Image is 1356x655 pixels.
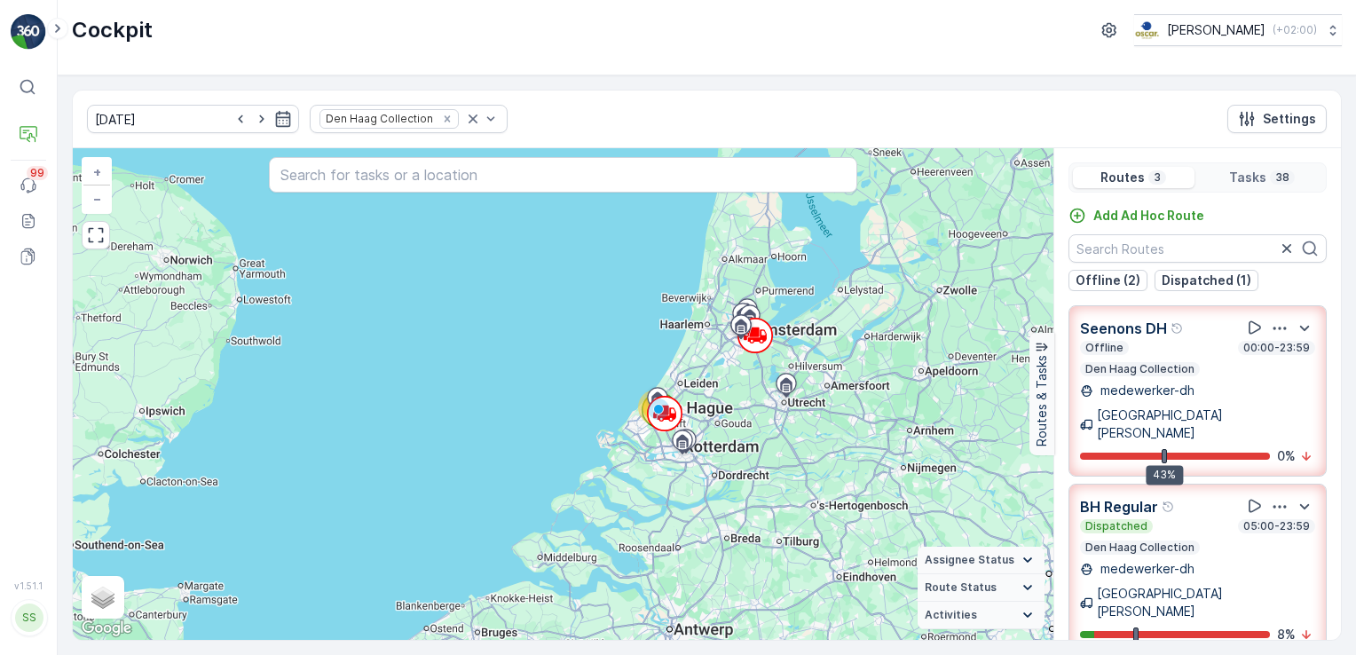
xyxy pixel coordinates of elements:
p: Dispatched (1) [1162,272,1251,289]
p: Tasks [1229,169,1266,186]
a: Add Ad Hoc Route [1068,207,1204,225]
summary: Route Status [918,574,1045,602]
div: 43% [1146,465,1183,485]
button: Offline (2) [1068,270,1147,291]
p: [GEOGRAPHIC_DATA][PERSON_NAME] [1097,406,1315,442]
p: Den Haag Collection [1084,541,1196,555]
p: Settings [1263,110,1316,128]
p: Routes [1100,169,1145,186]
div: SS [15,604,43,632]
p: BH Regular [1080,496,1158,517]
img: basis-logo_rgb2x.png [1134,20,1160,40]
a: Layers [83,578,122,617]
a: Zoom In [83,159,110,185]
p: 99 [30,166,44,180]
span: v 1.51.1 [11,580,46,591]
summary: Assignee Status [918,547,1045,574]
p: 0 % [1277,447,1296,465]
p: Offline [1084,341,1125,355]
p: Dispatched [1084,519,1149,533]
p: medewerker-dh [1097,560,1194,578]
p: [PERSON_NAME] [1167,21,1265,39]
input: Search Routes [1068,234,1327,263]
summary: Activities [918,602,1045,629]
a: Open this area in Google Maps (opens a new window) [77,617,136,640]
a: Zoom Out [83,185,110,212]
img: Google [77,617,136,640]
p: [GEOGRAPHIC_DATA][PERSON_NAME] [1097,585,1315,620]
input: dd/mm/yyyy [87,105,299,133]
span: Activities [925,608,977,622]
p: ( +02:00 ) [1273,23,1317,37]
p: 05:00-23:59 [1242,519,1312,533]
p: Add Ad Hoc Route [1093,207,1204,225]
input: Search for tasks or a location [269,157,857,193]
span: Assignee Status [925,553,1014,567]
span: Route Status [925,580,997,595]
button: [PERSON_NAME](+02:00) [1134,14,1342,46]
div: Remove Den Haag Collection [438,112,457,126]
p: 3 [1152,170,1163,185]
div: 38 [638,390,674,425]
button: Settings [1227,105,1327,133]
span: − [93,191,102,206]
span: + [93,164,101,179]
p: Cockpit [72,16,153,44]
p: Den Haag Collection [1084,362,1196,376]
p: 38 [1273,170,1291,185]
p: 00:00-23:59 [1242,341,1312,355]
p: 8 % [1277,626,1296,643]
p: medewerker-dh [1097,382,1194,399]
div: Help Tooltip Icon [1171,321,1185,335]
div: Den Haag Collection [320,110,436,127]
img: logo [11,14,46,50]
p: Seenons DH [1080,318,1167,339]
p: Offline (2) [1076,272,1140,289]
a: 99 [11,168,46,203]
p: Routes & Tasks [1033,356,1051,447]
button: SS [11,595,46,641]
div: Help Tooltip Icon [1162,500,1176,514]
button: Dispatched (1) [1155,270,1258,291]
